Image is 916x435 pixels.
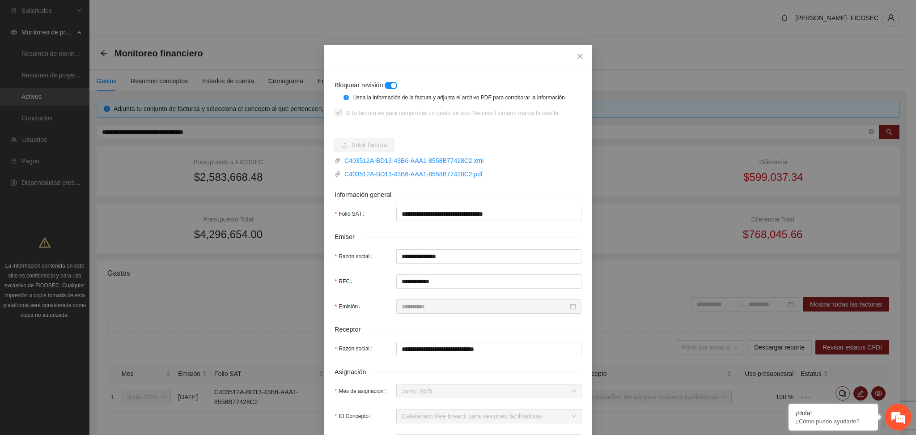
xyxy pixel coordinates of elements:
[335,274,356,289] label: RFC:
[335,299,364,314] label: Emisión:
[335,80,540,90] div: Bloquear revisión:
[341,169,581,179] a: C403512A-BD13-43B6-AAA1-8558B77428C2.pdf
[396,207,581,221] input: Folio SAT:
[343,95,349,100] span: info-circle
[335,384,390,398] label: Mes de asignación:
[396,274,581,289] input: RFC:
[795,418,871,425] p: ¿Cómo puedo ayudarte?
[335,367,373,377] span: Asignación
[396,342,581,356] input: Razón social:
[335,249,376,264] label: Razón social:
[402,384,576,398] span: Junio 2025
[335,158,341,164] span: paper-clip
[335,207,368,221] label: Folio SAT:
[396,249,581,264] input: Razón social:
[352,94,575,102] div: Llena la información de la factura y adjunta el archivo PDF para corroborar la información
[795,409,871,417] div: ¡Hola!
[402,302,568,311] input: Emisión:
[568,45,592,69] button: Close
[335,171,341,177] span: paper-clip
[335,324,367,335] span: Receptor
[342,109,564,118] span: Si tu factura es para comprobar un gasto de tipo Recurso Humano marca la casilla.
[577,53,584,60] span: close
[341,156,581,166] a: C403512A-BD13-43B6-AAA1-8558B77428C2.xml
[402,409,576,423] span: Cafetería/coffee breack para sesiones facilitadoras
[335,409,375,423] label: ID Concepto:
[335,138,394,152] button: uploadSubir factura
[335,190,398,200] span: Información general
[335,141,394,149] span: uploadSubir factura
[335,342,376,356] label: Razón social:
[335,232,361,242] span: Emisor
